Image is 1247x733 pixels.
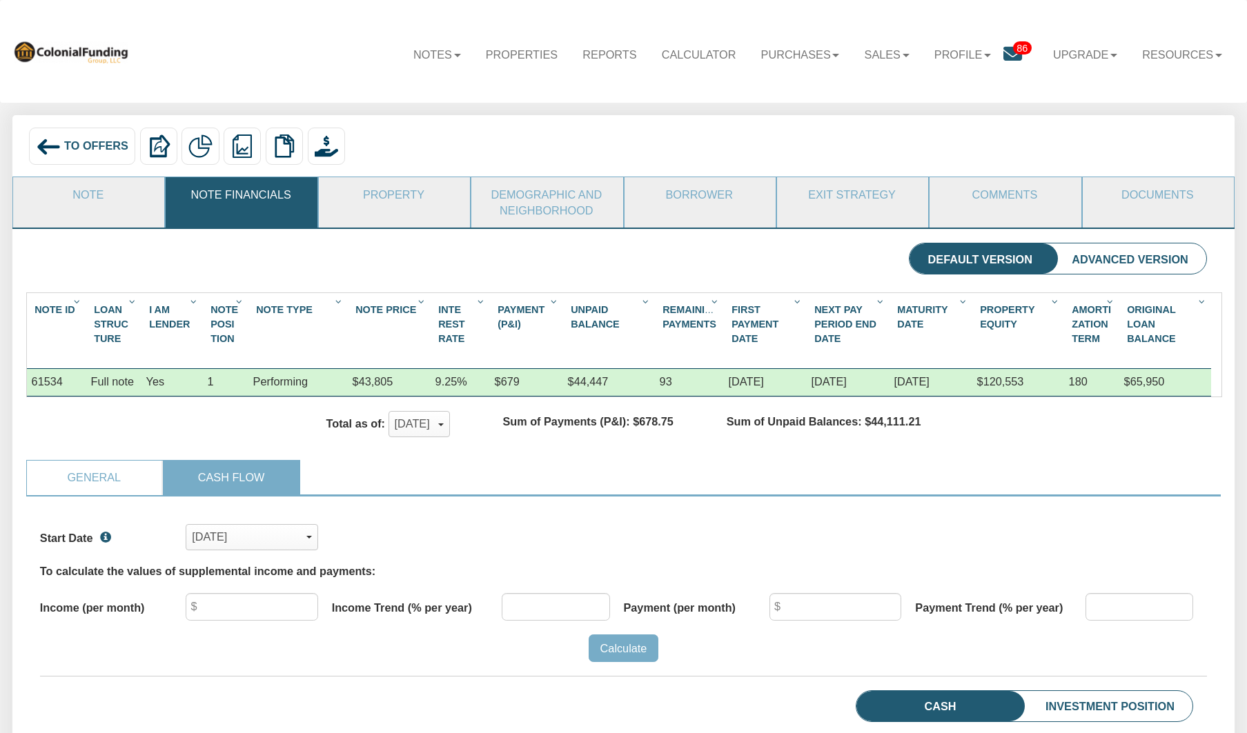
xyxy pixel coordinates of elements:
label: Sum of Unpaid Balances: [727,414,862,430]
div: Column Menu [332,293,347,308]
div: Column Menu [474,293,489,308]
span: Inte Rest Rate [438,304,465,344]
a: Properties [473,35,571,74]
div: 1 [203,369,248,396]
button: [DATE] [389,411,450,437]
div: Sort None [658,298,723,349]
span: Remaining Payments [662,304,720,330]
div: Column Menu [126,293,141,308]
span: 86 [1013,41,1032,55]
label: Income (per month) [40,593,186,615]
div: $120,553 [972,369,1064,396]
div: Column Menu [233,293,248,308]
div: I Am Lender Sort None [144,298,202,349]
div: 9.25% [431,369,490,396]
div: Column Menu [1195,293,1210,308]
div: Next Pay Period End Date Sort None [809,298,889,350]
span: Note Posi Tion [210,304,238,344]
label: $678.75 [633,414,674,430]
label: Payment (per month) [623,593,769,615]
label: Total as of: [326,416,385,432]
a: General [27,461,161,495]
label: Sum of Payments (P&I): [502,414,629,430]
a: Note Financials [166,177,315,212]
div: $44,447 [563,369,655,396]
span: I Am Lender [149,304,190,330]
div: Sort None [1122,298,1210,350]
div: 61534 [27,369,86,396]
label: Payment Trend (% per year) [915,593,1086,615]
div: Full note [86,369,141,396]
div: Sort None [30,298,86,334]
div: 93 [655,369,724,396]
div: Sort None [144,298,202,349]
span: Amorti Zation Term [1072,304,1111,344]
div: Column Menu [874,293,889,308]
div: Original Loan Balance Sort None [1122,298,1210,350]
a: Sales [852,35,922,74]
div: Unpaid Balance Sort None [566,298,654,336]
li: Investment Position [977,691,1192,722]
div: Yes [146,374,165,390]
div: To calculate the values of supplemental income and payments: [40,563,1207,579]
div: Note Type Sort None [251,298,347,321]
a: Demographic and Neighborhood [471,177,621,228]
div: Amorti Zation Term Sort None [1067,298,1119,363]
span: Original Loan Balance [1127,304,1176,344]
div: Column Menu [708,293,723,308]
img: copy.png [273,134,296,158]
a: Purchases [749,35,852,74]
div: Property Equity Sort None [975,298,1063,336]
a: 86 [1003,35,1041,77]
div: 08/01/2025 [807,369,890,396]
div: Column Menu [547,293,562,308]
div: Column Menu [187,293,202,308]
span: Loan Struc Ture [94,304,128,344]
div: Performing [248,369,348,396]
div: $43,805 [348,369,431,396]
div: Sort None [975,298,1063,336]
li: Advanced Version [1054,243,1206,274]
div: [DATE] [395,412,444,435]
img: purchase_offer.png [315,134,338,158]
div: Sort None [206,298,248,363]
li: Cash [856,691,974,722]
div: Remaining Payments Sort None [658,298,723,349]
span: Note Type [256,304,313,315]
input: Calculate [589,634,659,662]
div: Maturity Date Sort None [892,298,972,336]
span: Next Pay Period End Date [814,304,876,344]
div: Sort None [566,298,654,336]
div: 03/01/2035 [890,369,972,396]
div: Note Posi Tion Sort None [206,298,248,363]
label: $44,111.21 [865,414,921,430]
div: Sort None [809,298,889,350]
span: First Payment Date [731,304,778,344]
a: Profile [922,35,1003,74]
div: Column Menu [70,293,86,308]
span: Start Date [40,532,93,544]
span: Payment (P&I) [498,304,544,330]
a: Property [319,177,469,212]
div: Sort None [433,298,489,350]
div: Sort None [727,298,806,350]
div: Sort None [351,298,430,334]
span: Property Equity [980,304,1034,330]
div: Column Menu [1048,293,1063,308]
button: [DATE] [186,524,318,550]
div: [DATE] [192,525,312,548]
div: Payment (P&I) Sort None [493,298,562,336]
div: Column Menu [956,293,972,308]
a: Note [13,177,163,212]
span: To Offers [64,139,128,152]
span: Note Id [35,304,75,315]
span: Maturity Date [897,304,947,330]
div: Note Id Sort None [30,298,86,334]
div: Sort None [89,298,141,363]
div: Column Menu [639,293,654,308]
div: Sort None [493,298,562,336]
li: Default Version [910,243,1050,274]
div: Sort None [892,298,972,336]
div: $679 [490,369,563,396]
label: Income Trend (% per year) [332,593,502,615]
